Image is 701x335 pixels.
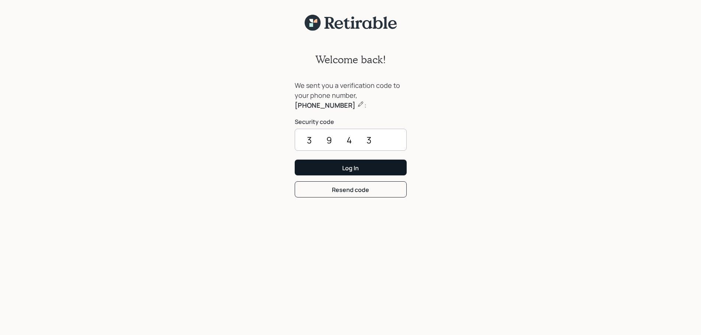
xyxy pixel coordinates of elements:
[295,118,407,126] label: Security code
[315,53,386,66] h2: Welcome back!
[295,101,355,110] b: [PHONE_NUMBER]
[295,81,407,110] div: We sent you a verification code to your phone number, :
[342,164,359,172] div: Log In
[332,186,369,194] div: Resend code
[295,181,407,197] button: Resend code
[295,160,407,175] button: Log In
[295,129,407,151] input: ••••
